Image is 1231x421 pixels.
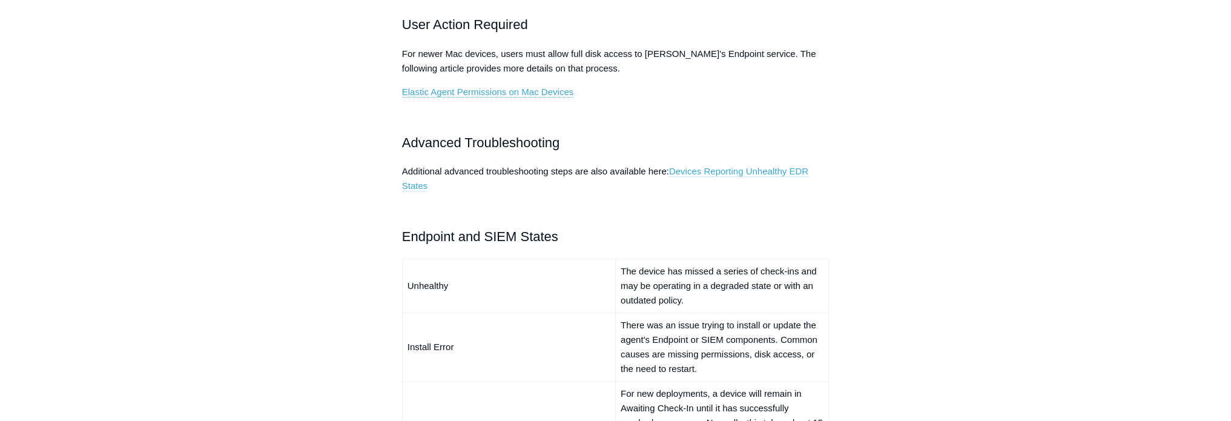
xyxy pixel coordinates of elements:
[402,166,808,191] a: Devices Reporting Unhealthy EDR States
[402,313,615,381] td: Install Error
[402,164,830,193] p: Additional advanced troubleshooting steps are also available here:
[402,47,830,76] p: For newer Mac devices, users must allow full disk access to [PERSON_NAME]'s Endpoint service. The...
[615,259,828,313] td: The device has missed a series of check-ins and may be operating in a degraded state or with an o...
[402,132,830,153] h2: Advanced Troubleshooting
[402,14,830,35] h2: User Action Required
[402,259,615,313] td: Unhealthy
[402,226,830,247] h2: Endpoint and SIEM States
[615,313,828,381] td: There was an issue trying to install or update the agent's Endpoint or SIEM components. Common ca...
[402,87,573,98] a: Elastic Agent Permissions on Mac Devices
